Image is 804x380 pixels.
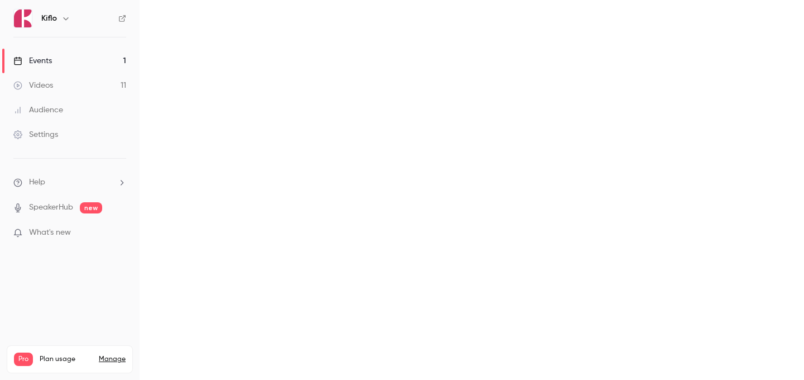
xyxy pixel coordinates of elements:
h6: Kiflo [41,13,57,24]
span: Plan usage [40,355,92,364]
div: Events [13,55,52,66]
img: Kiflo [14,9,32,27]
span: What's new [29,227,71,239]
iframe: Noticeable Trigger [113,228,126,238]
a: Manage [99,355,126,364]
span: new [80,202,102,213]
div: Settings [13,129,58,140]
div: Audience [13,104,63,116]
div: Videos [13,80,53,91]
span: Help [29,177,45,188]
span: Pro [14,353,33,366]
a: SpeakerHub [29,202,73,213]
li: help-dropdown-opener [13,177,126,188]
